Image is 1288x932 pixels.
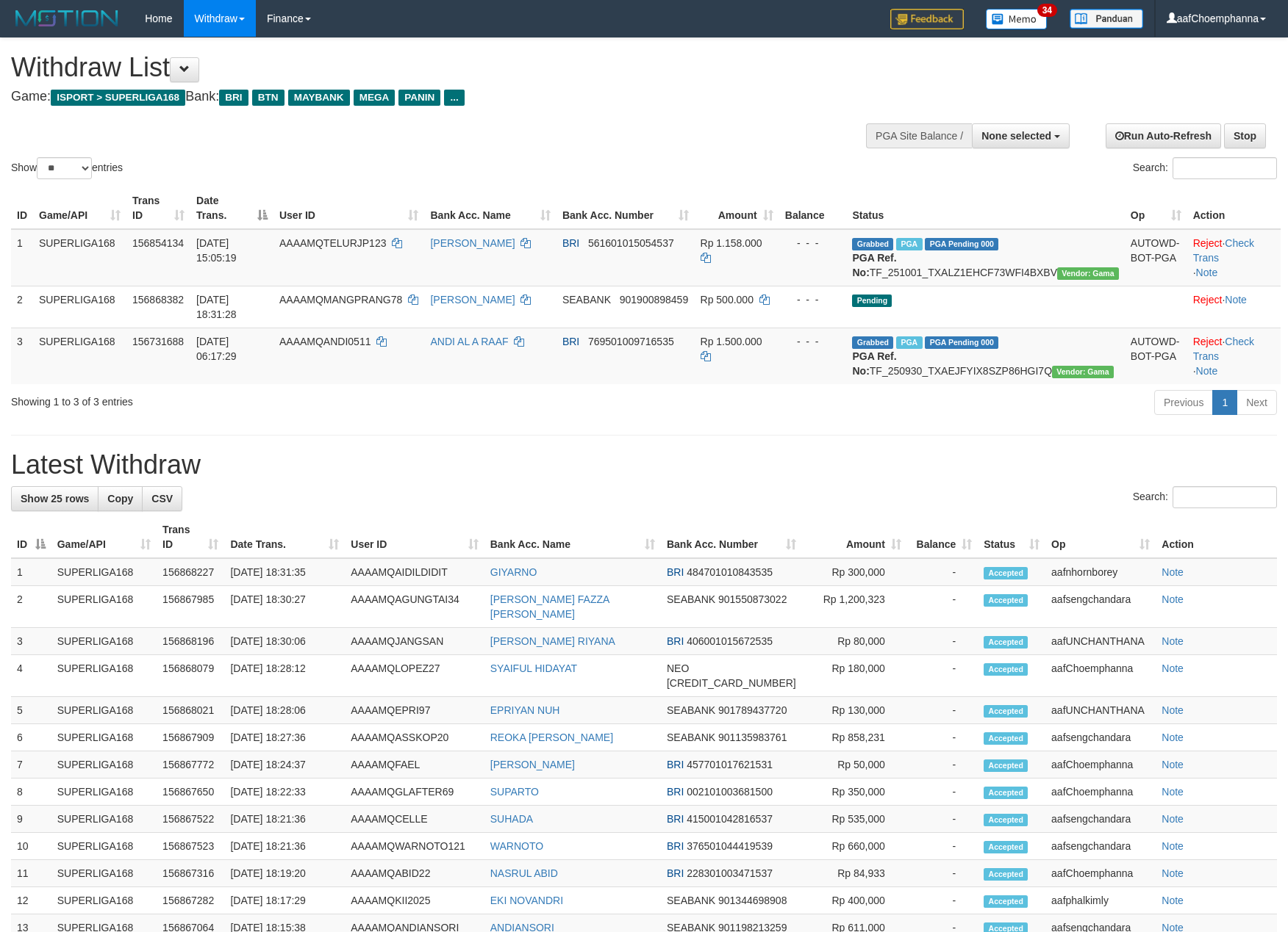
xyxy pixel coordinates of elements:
[11,586,51,628] td: 2
[490,566,537,578] a: GIYARNO
[1162,813,1184,825] a: Note
[288,90,350,106] span: MAYBANK
[1162,635,1184,647] a: Note
[1070,9,1143,29] img: panduan.png
[345,833,484,860] td: AAAAMQWARNOTO121
[1045,833,1156,860] td: aafsengchandara
[846,187,1124,229] th: Status
[866,123,972,148] div: PGA Site Balance /
[802,655,907,697] td: Rp 180,000
[667,759,684,770] span: BRI
[667,840,684,852] span: BRI
[1045,751,1156,779] td: aafChoemphanna
[1193,237,1254,264] a: Check Trans
[687,867,773,879] span: Copy 228301003471537 to clipboard
[21,493,89,505] span: Show 25 rows
[667,895,715,906] span: SEABANK
[1225,294,1247,306] a: Note
[354,90,396,106] span: MEGA
[1045,697,1156,724] td: aafUNCHANTHANA
[484,516,661,558] th: Bank Acc. Name: activate to sort column ascending
[1193,336,1223,347] a: Reject
[1045,558,1156,586] td: aafnhornborey
[11,229,33,286] td: 1
[430,336,508,347] a: ANDI AL A RAAF
[852,238,893,250] span: Grabbed
[11,779,51,806] td: 8
[907,833,978,860] td: -
[1187,187,1281,229] th: Action
[852,295,892,307] span: Pending
[1162,786,1184,798] a: Note
[1162,566,1184,578] a: Note
[907,860,978,887] td: -
[802,724,907,751] td: Rp 858,231
[1045,860,1156,887] td: aafChoemphanna
[157,655,224,697] td: 156868079
[718,704,787,716] span: Copy 901789437720 to clipboard
[11,655,51,697] td: 4
[279,294,402,306] span: AAAAMQMANGPRANG78
[345,751,484,779] td: AAAAMQFAEL
[986,9,1048,29] img: Button%20Memo.svg
[1187,229,1281,286] td: · ·
[687,635,773,647] span: Copy 406001015672535 to clipboard
[925,336,998,349] span: PGA Pending
[984,663,1028,676] span: Accepted
[157,779,224,806] td: 156867650
[490,840,543,852] a: WARNOTO
[852,252,896,278] b: PGA Ref. No:
[398,90,440,106] span: PANIN
[667,593,715,605] span: SEABANK
[802,806,907,833] td: Rp 535,000
[33,229,126,286] td: SUPERLIGA168
[802,628,907,655] td: Rp 80,000
[718,593,787,605] span: Copy 901550873022 to clipboard
[1045,806,1156,833] td: aafsengchandara
[907,655,978,697] td: -
[846,328,1124,384] td: TF_250930_TXAEJFYIX8SZP86HGI7Q
[1224,123,1266,148] a: Stop
[345,779,484,806] td: AAAAMQGLAFTER69
[1045,586,1156,628] td: aafsengchandara
[667,786,684,798] span: BRI
[1162,662,1184,674] a: Note
[907,516,978,558] th: Balance: activate to sort column ascending
[1162,593,1184,605] a: Note
[802,697,907,724] td: Rp 130,000
[51,806,157,833] td: SUPERLIGA168
[273,187,425,229] th: User ID: activate to sort column ascending
[701,237,762,249] span: Rp 1.158.000
[695,187,779,229] th: Amount: activate to sort column ascending
[190,187,273,229] th: Date Trans.: activate to sort column descending
[157,516,224,558] th: Trans ID: activate to sort column ascending
[981,130,1051,142] span: None selected
[51,655,157,697] td: SUPERLIGA168
[11,450,1277,480] h1: Latest Withdraw
[490,867,558,879] a: NASRUL ABID
[907,779,978,806] td: -
[345,586,484,628] td: AAAAMQAGUNGTAI34
[1045,724,1156,751] td: aafsengchandara
[890,9,964,29] img: Feedback.jpg
[687,759,773,770] span: Copy 457701017621531 to clipboard
[907,806,978,833] td: -
[1125,328,1187,384] td: AUTOWD-BOT-PGA
[1045,516,1156,558] th: Op: activate to sort column ascending
[907,586,978,628] td: -
[142,486,182,511] a: CSV
[51,860,157,887] td: SUPERLIGA168
[51,586,157,628] td: SUPERLIGA168
[490,593,609,620] a: [PERSON_NAME] FAZZA [PERSON_NAME]
[925,238,998,250] span: PGA Pending
[1193,294,1223,306] a: Reject
[588,237,674,249] span: Copy 561601015054537 to clipboard
[785,292,841,307] div: - - -
[224,860,345,887] td: [DATE] 18:19:20
[896,336,922,349] span: Marked by aafromsomean
[345,806,484,833] td: AAAAMQCELLE
[667,867,684,879] span: BRI
[490,895,563,906] a: EKI NOVANDRI
[557,187,695,229] th: Bank Acc. Number: activate to sort column ascending
[1162,759,1184,770] a: Note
